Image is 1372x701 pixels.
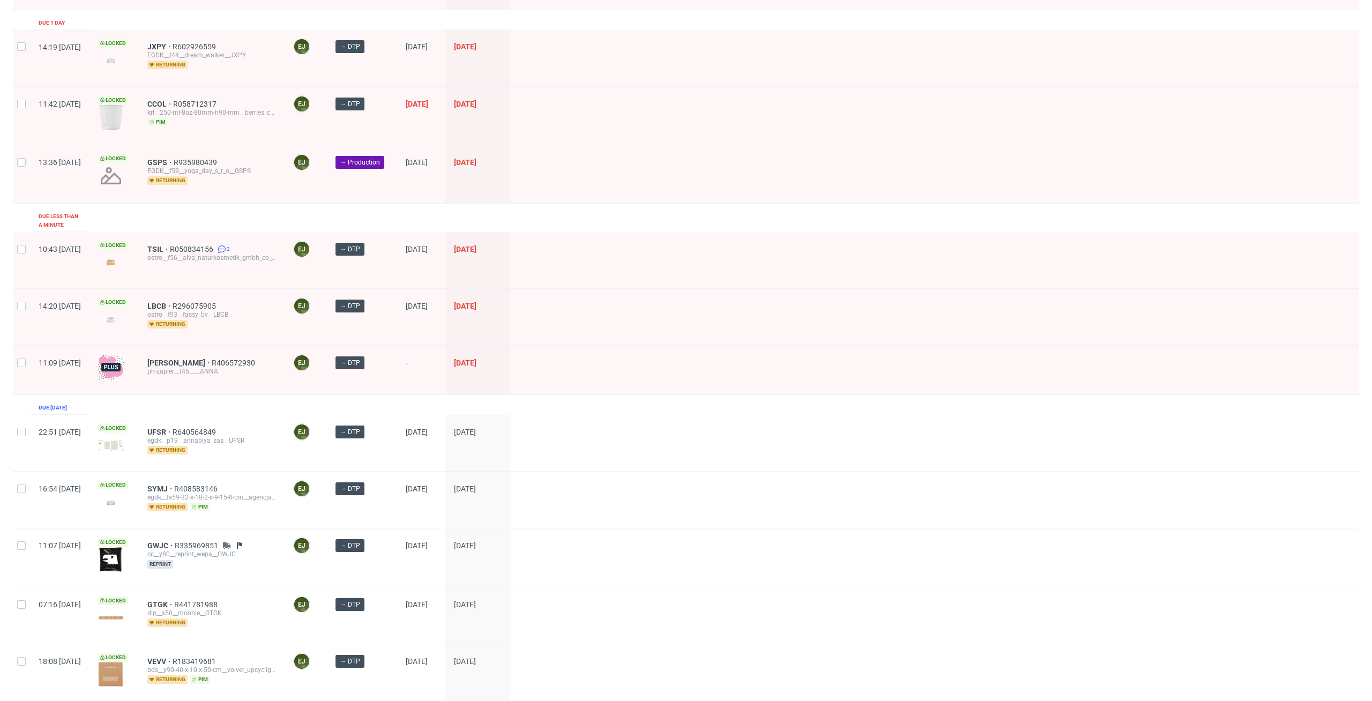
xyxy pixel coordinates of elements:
span: [DATE] [454,657,476,666]
span: Locked [98,481,128,489]
img: version_two_editor_design [98,312,124,327]
span: [DATE] [406,158,428,167]
span: [DATE] [454,158,476,167]
span: 16:54 [DATE] [39,484,81,493]
span: [DATE] [406,42,428,51]
span: JXPY [147,42,173,51]
figcaption: EJ [294,654,309,669]
span: Locked [98,653,128,662]
span: [DATE] [406,428,428,436]
span: [DATE] [454,428,476,436]
figcaption: EJ [294,538,309,553]
span: [DATE] [406,600,428,609]
a: R050834156 [170,245,215,253]
span: CCOL [147,100,173,108]
img: version_two_editor_design [98,255,124,270]
span: → DTP [340,427,360,437]
a: GSPS [147,158,174,167]
span: R640564849 [173,428,218,436]
span: pim [190,503,210,511]
span: [DATE] [406,657,428,666]
figcaption: EJ [294,96,309,111]
span: 18:08 [DATE] [39,657,81,666]
span: Locked [98,96,128,105]
span: → DTP [340,541,360,550]
a: GWJC [147,541,175,550]
img: no_design.png [98,163,124,189]
span: returning [147,675,188,684]
span: returning [147,176,188,185]
span: 10:43 [DATE] [39,245,81,253]
span: Locked [98,241,128,250]
span: → DTP [340,600,360,609]
span: 14:20 [DATE] [39,302,81,310]
a: 2 [215,245,230,253]
div: EGDK__f59__yoga_day_s_r_o__GSPS [147,167,276,175]
a: UFSR [147,428,173,436]
figcaption: EJ [294,39,309,54]
a: VEVV [147,657,173,666]
img: version_two_editor_design.png [98,440,124,450]
img: version_two_editor_design [98,662,124,688]
span: [DATE] [406,100,428,108]
span: [DATE] [454,100,476,108]
figcaption: EJ [294,355,309,370]
span: Locked [98,154,128,163]
a: R183419681 [173,657,218,666]
span: Locked [98,424,128,432]
span: Locked [98,596,128,605]
span: GTGK [147,600,174,609]
a: R408583146 [174,484,220,493]
span: 13:36 [DATE] [39,158,81,167]
figcaption: EJ [294,242,309,257]
a: TSIL [147,245,170,253]
figcaption: EJ [294,155,309,170]
span: 07:16 [DATE] [39,600,81,609]
span: [DATE] [406,541,428,550]
a: R602926559 [173,42,218,51]
span: 11:07 [DATE] [39,541,81,550]
div: egdk__p19__annabiya_sas__UFSR [147,436,276,445]
span: Locked [98,298,128,307]
a: R441781988 [174,600,220,609]
div: Due less than a minute [39,212,81,229]
a: LBCB [147,302,173,310]
a: [PERSON_NAME] [147,359,212,367]
span: → DTP [340,657,360,666]
div: dlp__x50__moonie__GTGK [147,609,276,617]
span: → DTP [340,99,360,109]
span: [DATE] [454,600,476,609]
div: cc__y80__reprint_wepa__GWJC [147,550,276,558]
span: returning [147,61,188,69]
a: R296075905 [173,302,218,310]
img: version_two_editor_design [98,495,124,510]
span: pim [190,675,210,684]
span: reprint [147,560,173,569]
a: R335969851 [175,541,220,550]
div: ostro__f56__alva_naturkosmetik_gmbh_co_kg__TSIL [147,253,276,262]
span: returning [147,618,188,627]
span: [DATE] [454,302,476,310]
a: R406572930 [212,359,257,367]
span: 14:19 [DATE] [39,43,81,51]
img: version_two_editor_design [98,105,124,130]
span: [DATE] [454,359,476,367]
span: 11:42 [DATE] [39,100,81,108]
div: ph-zapier__f45____ANNA [147,367,276,376]
span: [DATE] [406,245,428,253]
span: R935980439 [174,158,219,167]
span: → DTP [340,301,360,311]
a: SYMJ [147,484,174,493]
span: → DTP [340,244,360,254]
